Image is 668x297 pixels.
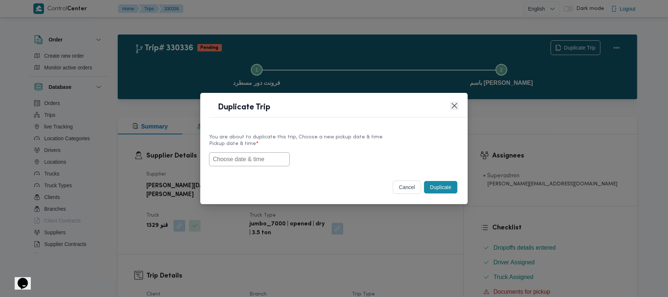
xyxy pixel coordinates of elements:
label: Pickup date & time [209,141,459,152]
div: You are about to duplicate this trip, Choose a new pickup date & time [209,133,459,141]
iframe: chat widget [7,268,31,290]
input: Choose date & time [209,152,290,166]
button: cancel [393,181,421,194]
button: Duplicate [424,181,457,193]
h1: Duplicate Trip [218,102,270,113]
button: Closes this modal window [450,101,459,110]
